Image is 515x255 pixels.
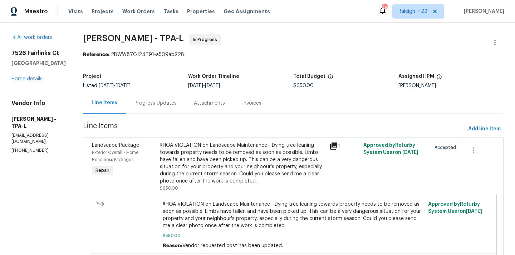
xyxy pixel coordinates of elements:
span: Exterior Overall - Home Readiness Packages [92,150,138,162]
span: [DATE] [205,83,220,88]
span: Visits [68,8,83,15]
h5: Work Order Timeline [188,74,239,79]
span: Landscape Package [92,143,139,148]
h5: [PERSON_NAME] - TPA-L [11,115,66,130]
span: [DATE] [466,209,482,214]
span: Geo Assignments [224,8,270,15]
span: Approved by Refurby System User on [428,202,482,214]
div: 466 [382,4,387,11]
span: Projects [92,8,114,15]
div: [PERSON_NAME] [398,83,504,88]
div: 1 [329,142,359,150]
span: Line Items [83,122,465,136]
span: Tasks [163,9,178,14]
span: Add line item [468,125,501,134]
span: Work Orders [122,8,155,15]
div: 2DWW87GJ24T91-a509ab228 [83,51,504,58]
span: Properties [187,8,215,15]
span: [PERSON_NAME] - TPA-L [83,34,183,42]
b: Reference: [83,52,109,57]
span: $550.00 [163,232,423,239]
span: Reason: [163,243,182,248]
h2: 7526 Fairlinks Ct [11,50,66,57]
a: Home details [11,76,43,81]
span: Vendor requested cost has been updated. [182,243,283,248]
span: Approved by Refurby System User on [363,143,418,155]
span: [DATE] [188,83,203,88]
span: Maestro [24,8,48,15]
p: [EMAIL_ADDRESS][DOMAIN_NAME] [11,132,66,145]
div: #HOA VIOLATION on Landscape Maintenance - Dying tree leaning towards property needs to be removed... [160,142,325,185]
div: Attachments [194,100,225,107]
p: [PHONE_NUMBER] [11,147,66,154]
span: $650.00 [160,186,178,190]
div: Line Items [92,99,117,106]
span: Raleigh + 22 [398,8,427,15]
span: - [188,83,220,88]
span: The hpm assigned to this work order. [436,74,442,83]
div: Progress Updates [134,100,177,107]
span: In Progress [193,36,220,43]
span: - [99,83,131,88]
span: Listed [83,83,131,88]
span: [DATE] [402,150,418,155]
button: Add line item [465,122,504,136]
h4: Vendor Info [11,100,66,107]
h5: Assigned HPM [398,74,434,79]
h5: Total Budget [293,74,325,79]
div: Invoices [242,100,261,107]
span: Accepted [435,144,459,151]
h5: [GEOGRAPHIC_DATA] [11,60,66,67]
span: [DATE] [116,83,131,88]
span: [DATE] [99,83,114,88]
span: #HOA VIOLATION on Landscape Maintenance - Dying tree leaning towards property needs to be removed... [163,201,423,229]
span: Repair [93,167,112,174]
span: $650.00 [293,83,314,88]
a: All work orders [11,35,52,40]
span: The total cost of line items that have been proposed by Opendoor. This sum includes line items th... [328,74,333,83]
h5: Project [83,74,102,79]
span: [PERSON_NAME] [461,8,504,15]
